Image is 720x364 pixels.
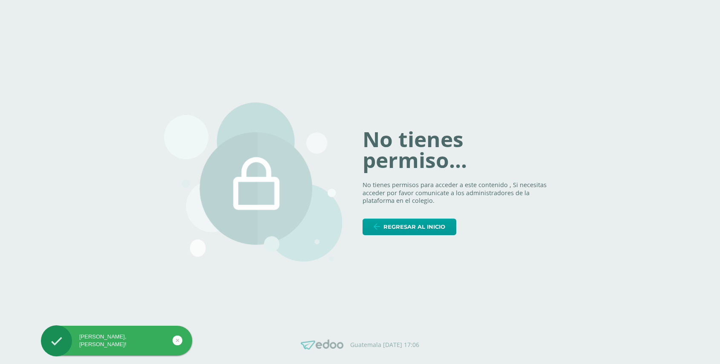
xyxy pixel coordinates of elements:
p: Guatemala [DATE] 17:06 [350,341,419,349]
span: Regresar al inicio [383,219,445,235]
img: Edoo [301,339,343,350]
a: Regresar al inicio [363,219,456,235]
div: [PERSON_NAME], [PERSON_NAME]! [41,333,192,348]
img: 403.png [164,102,342,262]
p: No tienes permisos para acceder a este contenido , Si necesitas acceder por favor comunicate a lo... [363,181,556,205]
h1: No tienes permiso... [363,129,556,171]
